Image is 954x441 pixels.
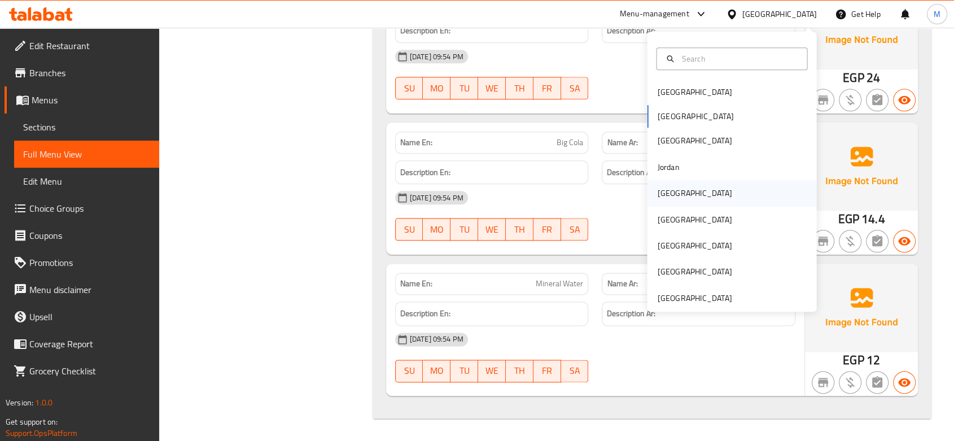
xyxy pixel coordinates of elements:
[478,77,506,99] button: WE
[29,39,150,53] span: Edit Restaurant
[538,221,557,238] span: FR
[843,349,864,371] span: EGP
[14,113,159,141] a: Sections
[14,168,159,195] a: Edit Menu
[5,222,159,249] a: Coupons
[538,363,557,379] span: FR
[893,371,916,394] button: Available
[405,334,468,344] span: [DATE] 09:54 PM
[934,8,940,20] span: M
[506,360,533,382] button: TH
[510,80,529,97] span: TH
[6,414,58,429] span: Get support on:
[867,67,880,89] span: 24
[23,147,150,161] span: Full Menu View
[5,59,159,86] a: Branches
[32,93,150,107] span: Menus
[866,230,889,252] button: Not has choices
[533,360,561,382] button: FR
[395,360,423,382] button: SU
[427,363,446,379] span: MO
[400,165,450,180] strong: Description En:
[400,24,450,38] strong: Description En:
[455,80,474,97] span: TU
[506,77,533,99] button: TH
[400,278,432,290] strong: Name En:
[893,89,916,111] button: Available
[423,360,450,382] button: MO
[5,86,159,113] a: Menus
[29,229,150,242] span: Coupons
[506,218,533,241] button: TH
[866,371,889,394] button: Not has choices
[805,264,918,352] img: Ae5nvW7+0k+MAAAAAElFTkSuQmCC
[483,80,501,97] span: WE
[607,24,655,38] strong: Description Ar:
[5,32,159,59] a: Edit Restaurant
[607,307,655,321] strong: Description Ar:
[455,363,474,379] span: TU
[843,67,864,89] span: EGP
[400,363,419,379] span: SU
[29,337,150,351] span: Coverage Report
[867,349,880,371] span: 12
[657,213,732,226] div: [GEOGRAPHIC_DATA]
[478,218,506,241] button: WE
[657,239,732,252] div: [GEOGRAPHIC_DATA]
[533,77,561,99] button: FR
[483,221,501,238] span: WE
[5,249,159,276] a: Promotions
[400,307,450,321] strong: Description En:
[29,202,150,215] span: Choice Groups
[5,303,159,330] a: Upsell
[607,137,637,149] strong: Name Ar:
[29,256,150,269] span: Promotions
[427,80,446,97] span: MO
[478,360,506,382] button: WE
[450,218,478,241] button: TU
[450,77,478,99] button: TU
[455,221,474,238] span: TU
[566,80,584,97] span: SA
[561,77,589,99] button: SA
[657,134,732,147] div: [GEOGRAPHIC_DATA]
[893,230,916,252] button: Available
[5,330,159,357] a: Coverage Report
[861,208,885,230] span: 14.4
[395,77,423,99] button: SU
[29,310,150,324] span: Upsell
[29,364,150,378] span: Grocery Checklist
[561,218,589,241] button: SA
[400,137,432,149] strong: Name En:
[805,123,918,211] img: Ae5nvW7+0k+MAAAAAElFTkSuQmCC
[566,221,584,238] span: SA
[29,66,150,80] span: Branches
[839,230,861,252] button: Purchased item
[23,174,150,188] span: Edit Menu
[405,51,468,62] span: [DATE] 09:54 PM
[6,426,77,440] a: Support.OpsPlatform
[29,283,150,296] span: Menu disclaimer
[812,371,834,394] button: Not branch specific item
[657,265,732,278] div: [GEOGRAPHIC_DATA]
[538,80,557,97] span: FR
[742,8,817,20] div: [GEOGRAPHIC_DATA]
[557,137,583,149] span: Big Cola
[657,86,732,98] div: [GEOGRAPHIC_DATA]
[450,360,478,382] button: TU
[395,218,423,241] button: SU
[812,89,834,111] button: Not branch specific item
[427,221,446,238] span: MO
[561,360,589,382] button: SA
[400,80,419,97] span: SU
[5,357,159,385] a: Grocery Checklist
[483,363,501,379] span: WE
[510,363,529,379] span: TH
[839,89,861,111] button: Purchased item
[23,120,150,134] span: Sections
[607,165,655,180] strong: Description Ar:
[677,53,800,65] input: Search
[620,7,689,21] div: Menu-management
[400,221,419,238] span: SU
[566,363,584,379] span: SA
